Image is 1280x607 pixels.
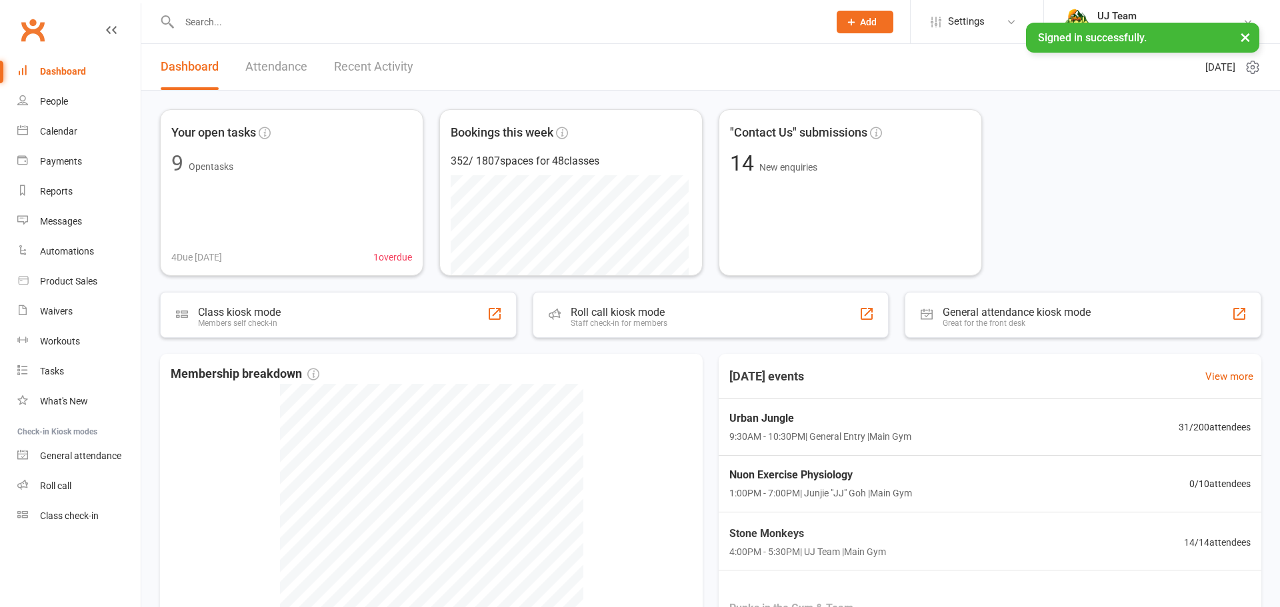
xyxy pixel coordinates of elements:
[17,441,141,471] a: General attendance kiosk mode
[17,501,141,531] a: Class kiosk mode
[17,207,141,237] a: Messages
[245,44,307,90] a: Attendance
[373,250,412,265] span: 1 overdue
[40,480,71,491] div: Roll call
[175,13,819,31] input: Search...
[40,396,88,406] div: What's New
[17,177,141,207] a: Reports
[171,123,256,143] span: Your open tasks
[730,123,867,143] span: "Contact Us" submissions
[1189,476,1251,491] span: 0 / 10 attendees
[40,366,64,376] div: Tasks
[40,126,77,137] div: Calendar
[40,186,73,197] div: Reports
[730,151,759,176] span: 14
[1097,22,1243,34] div: Urban Jungle Indoor Rock Climbing
[759,162,817,173] span: New enquiries
[171,250,222,265] span: 4 Due [DATE]
[860,17,877,27] span: Add
[1097,10,1243,22] div: UJ Team
[40,450,121,461] div: General attendance
[17,326,141,356] a: Workouts
[17,297,141,326] a: Waivers
[40,336,80,346] div: Workouts
[17,117,141,147] a: Calendar
[948,7,985,37] span: Settings
[451,153,691,170] div: 352 / 1807 spaces for 48 classes
[571,306,667,318] div: Roll call kiosk mode
[17,356,141,386] a: Tasks
[1205,368,1253,384] a: View more
[198,306,281,318] div: Class kiosk mode
[40,96,68,107] div: People
[729,429,911,444] span: 9:30AM - 10:30PM | General Entry | Main Gym
[171,153,183,174] div: 9
[943,318,1091,328] div: Great for the front desk
[40,66,86,77] div: Dashboard
[40,510,99,521] div: Class check-in
[40,246,94,257] div: Automations
[729,544,886,559] span: 4:00PM - 5:30PM | UJ Team | Main Gym
[943,306,1091,318] div: General attendance kiosk mode
[17,147,141,177] a: Payments
[17,386,141,416] a: What's New
[17,471,141,501] a: Roll call
[1038,31,1147,44] span: Signed in successfully.
[729,466,912,484] span: Nuon Exercise Physiology
[40,156,82,167] div: Payments
[729,525,886,542] span: Stone Monkeys
[1179,420,1251,434] span: 31 / 200 attendees
[571,318,667,328] div: Staff check-in for members
[161,44,219,90] a: Dashboard
[334,44,413,90] a: Recent Activity
[451,123,553,143] span: Bookings this week
[17,267,141,297] a: Product Sales
[17,57,141,87] a: Dashboard
[729,486,912,500] span: 1:00PM - 7:00PM | Junjie "JJ" Goh | Main Gym
[171,364,319,384] span: Membership breakdown
[40,306,73,316] div: Waivers
[17,237,141,267] a: Automations
[837,11,893,33] button: Add
[729,410,911,427] span: Urban Jungle
[1233,23,1257,51] button: ×
[16,13,49,47] a: Clubworx
[1205,59,1235,75] span: [DATE]
[40,216,82,227] div: Messages
[40,276,97,287] div: Product Sales
[17,87,141,117] a: People
[1184,534,1251,549] span: 14 / 14 attendees
[719,364,815,388] h3: [DATE] events
[1064,9,1091,35] img: thumb_image1578111135.png
[198,318,281,328] div: Members self check-in
[189,161,233,172] span: Open tasks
